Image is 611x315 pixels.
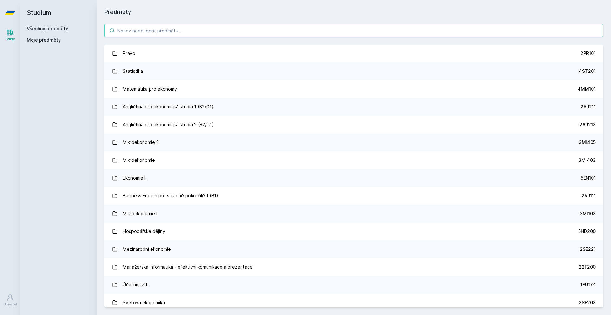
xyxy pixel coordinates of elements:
[579,299,596,306] div: 2SE202
[123,83,177,95] div: Matematika pro ekonomy
[123,189,218,202] div: Business English pro středně pokročilé 1 (B1)
[104,62,603,80] a: Statistika 4ST201
[6,37,15,42] div: Study
[580,104,596,110] div: 2AJ211
[104,134,603,151] a: Mikroekonomie 2 3MI405
[123,278,148,291] div: Účetnictví I.
[104,276,603,294] a: Účetnictví I. 1FU201
[578,86,596,92] div: 4MM101
[123,118,214,131] div: Angličtina pro ekonomická studia 2 (B2/C1)
[104,24,603,37] input: Název nebo ident předmětu…
[27,26,68,31] a: Všechny předměty
[104,80,603,98] a: Matematika pro ekonomy 4MM101
[104,294,603,312] a: Světová ekonomika 2SE202
[104,258,603,276] a: Manažerská informatika - efektivní komunikace a prezentace 22F200
[123,296,165,309] div: Světová ekonomika
[579,264,596,270] div: 22F200
[123,261,253,273] div: Manažerská informatika - efektivní komunikace a prezentace
[104,169,603,187] a: Ekonomie I. 5EN101
[579,121,596,128] div: 2AJ212
[104,240,603,258] a: Mezinárodní ekonomie 2SE221
[27,37,61,43] span: Moje předměty
[123,136,159,149] div: Mikroekonomie 2
[123,47,135,60] div: Právo
[104,223,603,240] a: Hospodářské dějiny 5HD200
[123,225,165,238] div: Hospodářské dějiny
[580,210,596,217] div: 3MI102
[580,50,596,57] div: 2PR101
[104,45,603,62] a: Právo 2PR101
[1,25,19,45] a: Study
[578,228,596,235] div: 5HD200
[4,302,17,307] div: Uživatel
[579,139,596,146] div: 3MI405
[581,193,596,199] div: 2AJ111
[581,175,596,181] div: 5EN101
[580,282,596,288] div: 1FU201
[104,205,603,223] a: Mikroekonomie I 3MI102
[123,243,171,256] div: Mezinárodní ekonomie
[579,68,596,74] div: 4ST201
[104,187,603,205] a: Business English pro středně pokročilé 1 (B1) 2AJ111
[104,116,603,134] a: Angličtina pro ekonomická studia 2 (B2/C1) 2AJ212
[123,65,143,78] div: Statistika
[123,154,155,167] div: Mikroekonomie
[123,100,214,113] div: Angličtina pro ekonomická studia 1 (B2/C1)
[579,157,596,163] div: 3MI403
[123,207,157,220] div: Mikroekonomie I
[1,291,19,310] a: Uživatel
[104,151,603,169] a: Mikroekonomie 3MI403
[104,8,603,17] h1: Předměty
[123,172,147,184] div: Ekonomie I.
[580,246,596,252] div: 2SE221
[104,98,603,116] a: Angličtina pro ekonomická studia 1 (B2/C1) 2AJ211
